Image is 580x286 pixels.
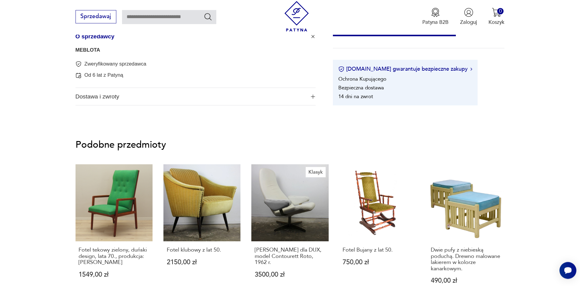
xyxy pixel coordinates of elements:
[422,19,449,26] p: Patyna B2B
[460,19,477,26] p: Zaloguj
[492,8,501,17] img: Ikona koszyka
[167,247,237,253] p: Fotel klubowy z lat 50.
[338,76,386,82] li: Ochrona Kupującego
[310,34,316,40] img: Ikona plusa
[311,95,315,99] img: Ikona plusa
[470,68,472,71] img: Ikona strzałki w prawo
[167,259,237,265] p: 2150,00 zł
[282,1,312,31] img: Patyna - sklep z meblami i dekoracjami vintage
[255,272,325,278] p: 3500,00 zł
[559,262,576,279] iframe: Smartsupp widget button
[343,259,413,265] p: 750,00 zł
[76,47,100,53] a: MEBLOTA
[76,140,505,149] p: Podobne przedmioty
[84,72,123,79] p: Od 6 lat z Patyną
[464,8,473,17] img: Ikonka użytkownika
[79,247,149,265] p: Fotel tekowy zielony, duński design, lata 70., produkcja: [PERSON_NAME]
[204,12,212,21] button: Szukaj
[76,45,316,88] div: Ikona plusaO sprzedawcy
[79,272,149,278] p: 1549,00 zł
[338,66,344,72] img: Ikona certyfikatu
[488,19,504,26] p: Koszyk
[255,247,325,265] p: [PERSON_NAME] dla DUX, model Contourett Roto, 1962 r.
[422,8,449,26] a: Ikona medaluPatyna B2B
[76,72,82,79] img: Od 6 lat z Patyną
[497,8,504,14] div: 0
[76,28,306,45] span: O sprzedawcy
[422,8,449,26] button: Patyna B2B
[76,14,116,19] a: Sprzedawaj
[84,61,146,68] p: Zweryfikowany sprzedawca
[338,93,373,100] li: 14 dni na zwrot
[76,10,116,23] button: Sprzedawaj
[488,8,504,26] button: 0Koszyk
[76,88,316,105] button: Ikona plusaDostawa i zwroty
[76,61,82,67] img: Zweryfikowany sprzedawca
[343,247,413,253] p: Fotel Bujany z lat 50.
[460,8,477,26] button: Zaloguj
[431,8,440,17] img: Ikona medalu
[338,65,472,73] button: [DOMAIN_NAME] gwarantuje bezpieczne zakupy
[76,88,306,105] span: Dostawa i zwroty
[431,278,501,284] p: 490,00 zł
[338,84,384,91] li: Bezpieczna dostawa
[76,28,316,45] button: Ikona plusaO sprzedawcy
[431,247,501,272] p: Dwie pufy z niebieską poduchą. Drewno malowane lakierem w kolorze kanarkowym.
